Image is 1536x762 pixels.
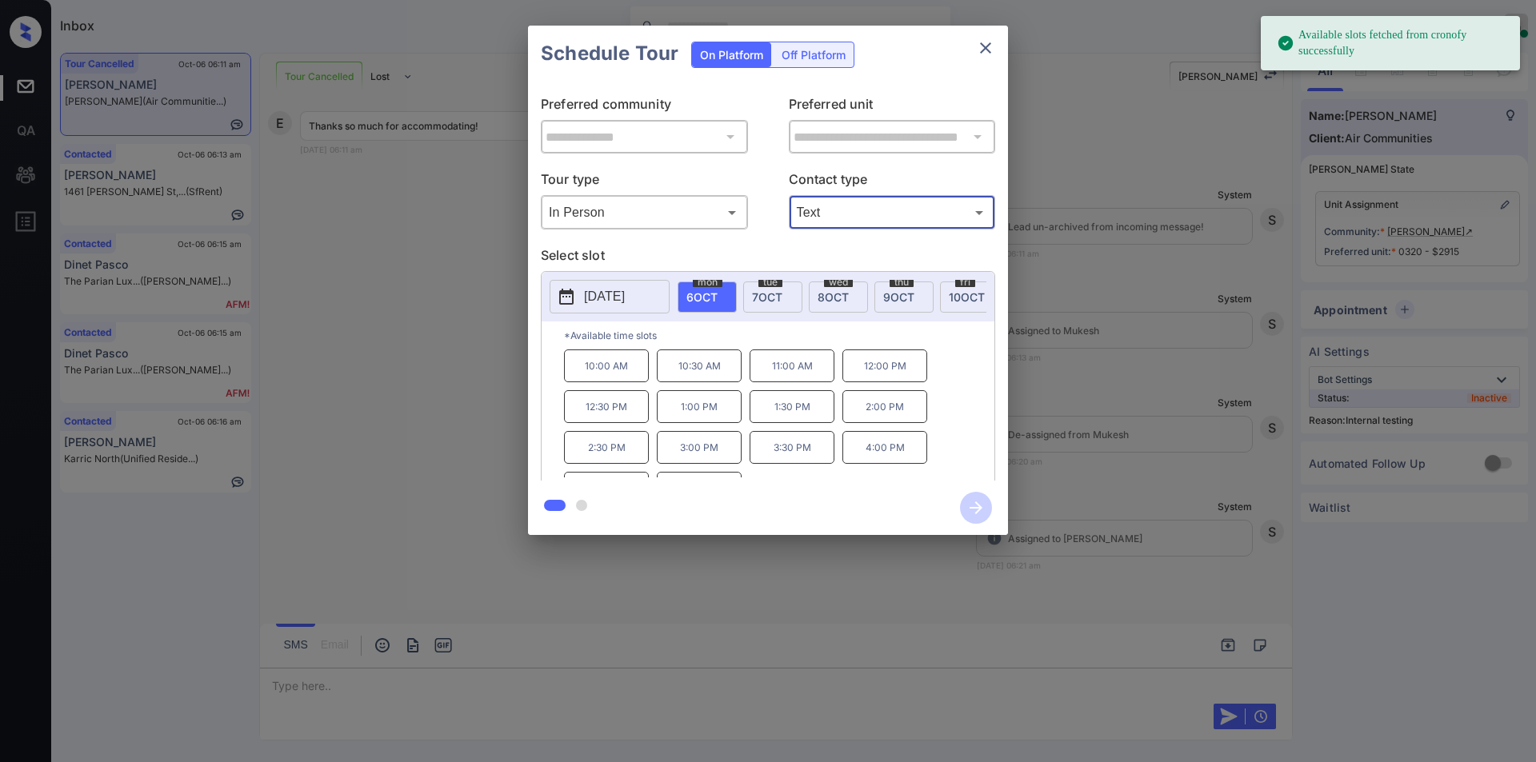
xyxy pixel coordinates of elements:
p: 4:00 PM [842,431,927,464]
div: In Person [545,199,744,225]
p: 4:30 PM [564,472,649,505]
p: *Available time slots [564,321,994,349]
p: [DATE] [584,287,625,306]
div: Text [793,199,992,225]
span: 10 OCT [949,290,985,304]
div: date-select [940,281,999,313]
span: fri [955,277,975,287]
div: date-select [743,281,802,313]
span: 8 OCT [818,290,849,304]
div: date-select [678,281,737,313]
p: 12:30 PM [564,390,649,423]
p: 10:30 AM [657,349,742,382]
p: Preferred unit [789,94,996,120]
div: Available slots fetched from cronofy successfully [1277,21,1507,66]
p: Select slot [541,245,995,271]
div: date-select [874,281,934,313]
p: Preferred community [541,94,748,120]
span: tue [758,277,782,287]
button: btn-next [950,487,1002,529]
p: Contact type [789,170,996,195]
button: [DATE] [550,280,670,313]
p: 2:00 PM [842,390,927,423]
div: date-select [809,281,868,313]
span: 6 OCT [686,290,718,304]
p: 1:00 PM [657,390,742,423]
p: 3:00 PM [657,431,742,464]
div: Off Platform [774,42,854,67]
p: Tour type [541,170,748,195]
h2: Schedule Tour [528,26,691,82]
p: 5:00 PM [657,472,742,505]
span: wed [824,277,853,287]
p: 11:00 AM [750,349,834,382]
span: thu [890,277,914,287]
span: 7 OCT [752,290,782,304]
p: 12:00 PM [842,349,927,382]
p: 1:30 PM [750,390,834,423]
span: 9 OCT [883,290,914,304]
p: 2:30 PM [564,431,649,464]
button: close [970,32,1002,64]
span: mon [693,277,722,287]
p: 3:30 PM [750,431,834,464]
div: On Platform [692,42,771,67]
p: 10:00 AM [564,349,649,382]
